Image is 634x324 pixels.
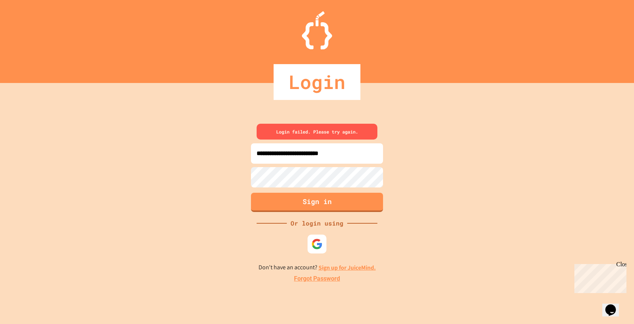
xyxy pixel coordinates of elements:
[571,261,626,293] iframe: chat widget
[287,219,347,228] div: Or login using
[257,124,377,140] div: Login failed. Please try again.
[274,64,360,100] div: Login
[294,274,340,283] a: Forgot Password
[259,263,376,272] p: Don't have an account?
[311,238,323,250] img: google-icon.svg
[251,193,383,212] button: Sign in
[302,11,332,49] img: Logo.svg
[602,294,626,316] iframe: chat widget
[3,3,52,48] div: Chat with us now!Close
[319,264,376,272] a: Sign up for JuiceMind.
